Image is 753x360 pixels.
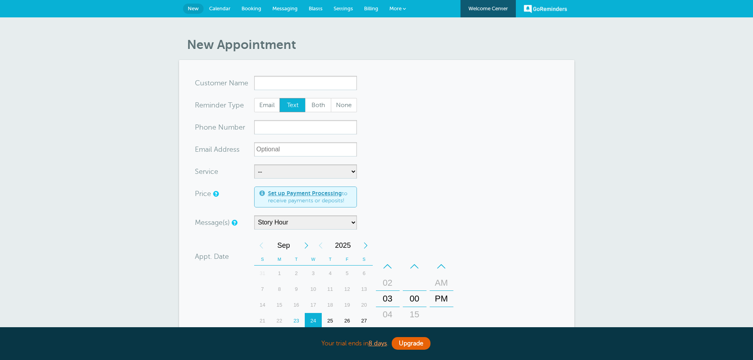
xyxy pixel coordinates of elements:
span: Ema [195,146,209,153]
a: Set up Payment Processing [268,190,342,196]
div: Thursday, September 18 [322,297,339,313]
div: 00 [405,291,424,307]
label: Text [279,98,306,112]
div: 14 [254,297,271,313]
a: Simple templates and custom messages will use the reminder schedule set under Settings > Reminder... [232,220,236,225]
div: AM [432,275,451,291]
label: Service [195,168,218,175]
label: Both [305,98,331,112]
a: 8 days [368,340,387,347]
div: Sunday, September 14 [254,297,271,313]
span: Messaging [272,6,298,11]
th: S [254,253,271,266]
div: 19 [339,297,356,313]
div: Saturday, September 13 [356,281,373,297]
a: An optional price for the appointment. If you set a price, you can include a payment link in your... [213,191,218,196]
h1: New Appointment [187,37,574,52]
span: to receive payments or deposits! [268,190,352,204]
div: 21 [254,313,271,329]
div: mber [195,120,254,134]
div: Friday, September 5 [339,266,356,281]
label: Appt. Date [195,253,229,260]
div: 15 [271,297,288,313]
div: 5 [339,266,356,281]
div: 25 [322,313,339,329]
div: Thursday, September 11 [322,281,339,297]
div: Saturday, September 20 [356,297,373,313]
div: Tuesday, September 9 [288,281,305,297]
span: Email [255,98,280,112]
div: 24 [305,313,322,329]
span: 2025 [328,237,359,253]
div: Friday, September 12 [339,281,356,297]
div: 23 [288,313,305,329]
span: Both [306,98,331,112]
th: W [305,253,322,266]
div: Today, Tuesday, September 23 [288,313,305,329]
a: Upgrade [392,337,430,350]
div: Sunday, September 7 [254,281,271,297]
div: Thursday, September 4 [322,266,339,281]
div: Minutes [403,258,427,339]
div: Next Year [359,237,373,253]
div: 04 [378,307,397,322]
div: 10 [305,281,322,297]
div: Monday, September 1 [271,266,288,281]
span: tomer N [208,79,234,87]
span: Billing [364,6,378,11]
div: 4 [322,266,339,281]
div: Your trial ends in . [179,335,574,352]
div: Friday, September 19 [339,297,356,313]
div: 18 [322,297,339,313]
th: S [356,253,373,266]
div: 12 [339,281,356,297]
a: New [183,4,204,14]
div: 20 [356,297,373,313]
div: Monday, September 8 [271,281,288,297]
th: T [322,253,339,266]
label: None [331,98,357,112]
div: Sunday, September 21 [254,313,271,329]
div: Sunday, August 31 [254,266,271,281]
span: ne Nu [208,124,228,131]
span: Booking [242,6,261,11]
div: PM [432,291,451,307]
span: Calendar [209,6,230,11]
div: ress [195,142,254,156]
div: 05 [378,322,397,338]
span: Settings [334,6,353,11]
div: 2 [288,266,305,281]
div: Wednesday, September 10 [305,281,322,297]
div: 30 [405,322,424,338]
div: Wednesday, September 24 [305,313,322,329]
div: 3 [305,266,322,281]
div: Previous Month [254,237,268,253]
div: 1 [271,266,288,281]
div: 15 [405,307,424,322]
div: 31 [254,266,271,281]
div: 13 [356,281,373,297]
th: M [271,253,288,266]
span: Blasts [309,6,323,11]
div: Hours [376,258,400,339]
span: il Add [209,146,227,153]
span: More [389,6,402,11]
div: Wednesday, September 17 [305,297,322,313]
div: Monday, September 15 [271,297,288,313]
div: Friday, September 26 [339,313,356,329]
div: ame [195,76,254,90]
div: 16 [288,297,305,313]
div: 9 [288,281,305,297]
th: F [339,253,356,266]
input: Optional [254,142,357,156]
th: T [288,253,305,266]
span: Pho [195,124,208,131]
div: 03 [378,291,397,307]
label: Price [195,190,211,197]
span: September [268,237,299,253]
div: 11 [322,281,339,297]
div: 8 [271,281,288,297]
span: New [188,6,199,11]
